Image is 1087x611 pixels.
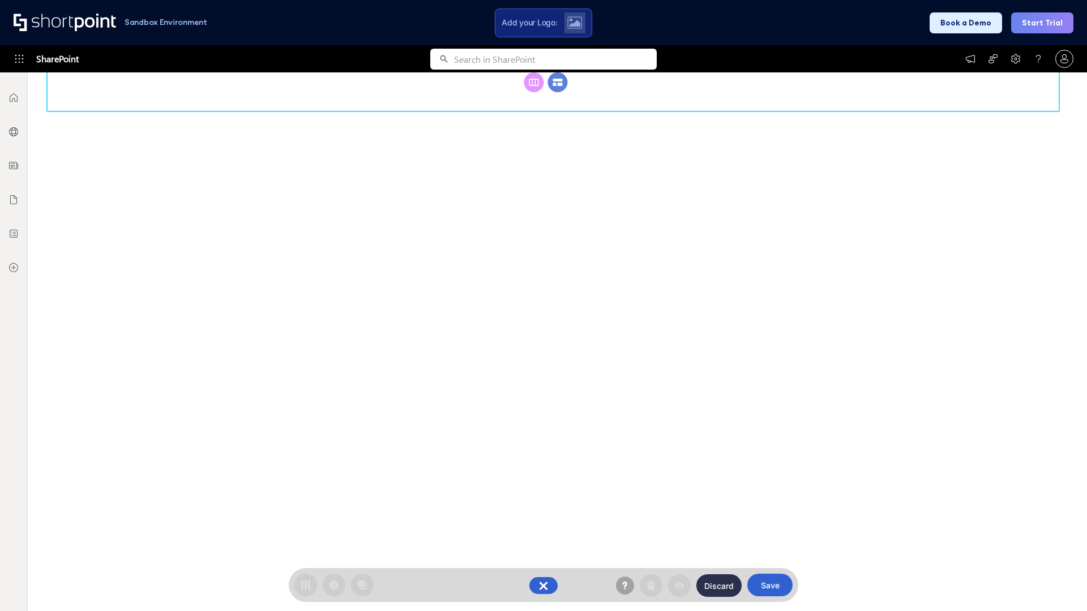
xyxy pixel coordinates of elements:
button: Start Trial [1011,12,1073,33]
input: Search in SharePoint [454,49,657,70]
span: Add your Logo: [502,18,557,28]
span: SharePoint [36,45,79,72]
iframe: Chat Widget [1030,557,1087,611]
button: Book a Demo [930,12,1002,33]
button: Discard [696,574,742,597]
button: Save [747,574,793,596]
img: Upload logo [567,16,582,29]
h1: Sandbox Environment [125,19,207,25]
